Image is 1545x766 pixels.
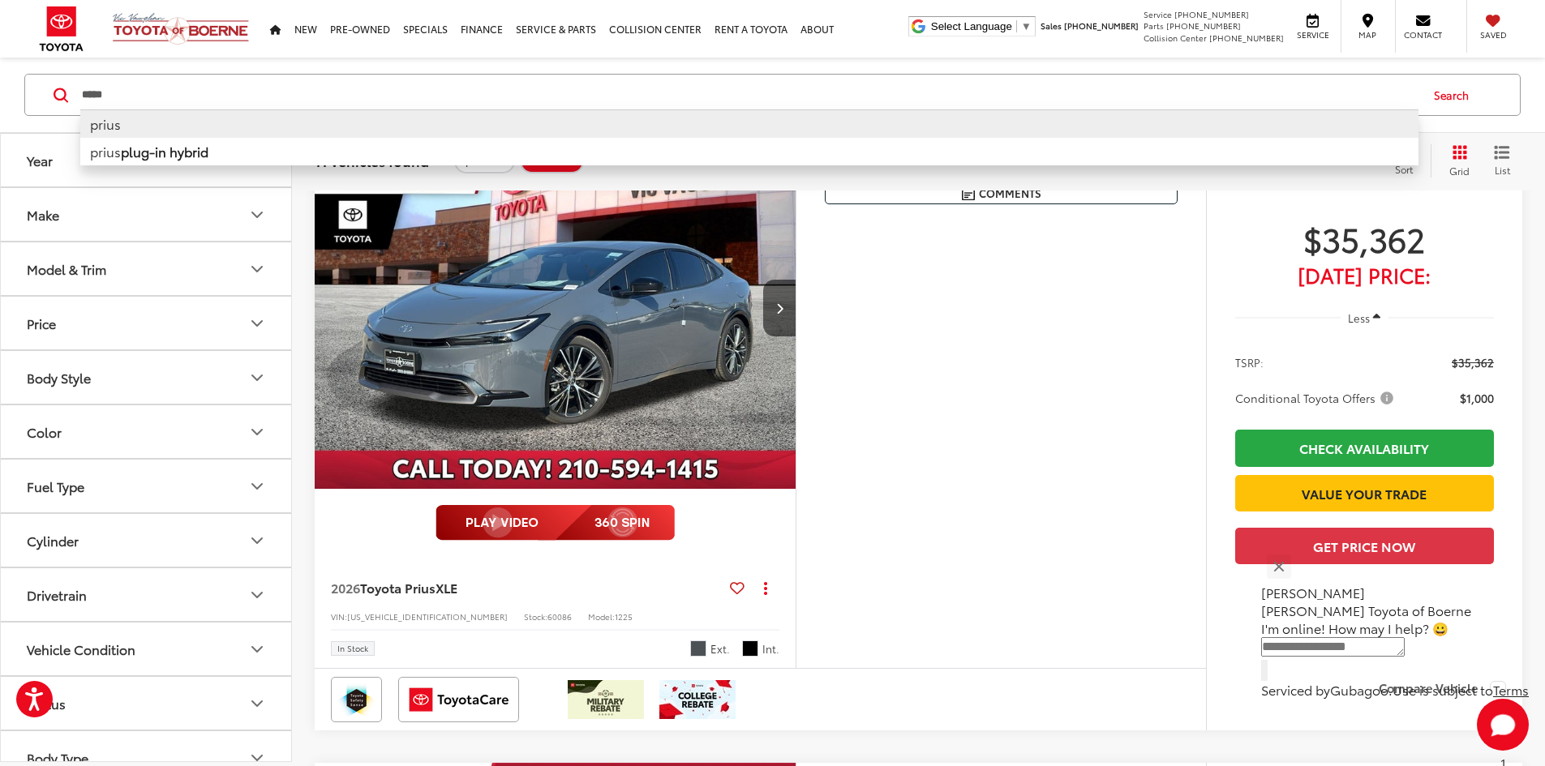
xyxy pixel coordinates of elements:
[1,351,293,404] button: Body StyleBody Style
[80,109,1418,138] li: prius
[80,138,1418,165] li: prius
[1,242,293,295] button: Model & TrimModel & Trim
[1341,303,1389,332] button: Less
[1021,20,1032,32] span: ▼
[27,370,91,385] div: Body Style
[436,578,457,597] span: XLE
[1,460,293,512] button: Fuel TypeFuel Type
[1294,29,1331,41] span: Service
[314,127,797,490] img: 2026 Toyota Prius XLE
[1452,354,1494,370] span: $35,362
[1144,19,1164,32] span: Parts
[764,581,767,594] span: dropdown dots
[979,186,1041,201] span: Comments
[524,610,547,623] span: Stock:
[710,641,730,657] span: Ext.
[1235,528,1494,564] button: Get Price Now
[247,368,267,387] div: Body Style
[1460,390,1494,406] span: $1,000
[1431,144,1482,177] button: Grid View
[80,75,1418,114] input: Search by Make, Model, or Keyword
[247,585,267,605] div: Drivetrain
[247,694,267,713] div: Status
[1041,19,1062,32] span: Sales
[763,280,796,336] button: Next image
[247,422,267,442] div: Color
[1395,162,1413,176] span: Sort
[347,610,508,623] span: [US_VEHICLE_IDENTIFICATION_NUMBER]
[334,680,379,719] img: Toyota Safety Sense Vic Vaughan Toyota of Boerne Boerne TX
[1,677,293,730] button: StatusStatus
[27,315,56,331] div: Price
[1166,19,1241,32] span: [PHONE_NUMBER]
[1404,29,1442,41] span: Contact
[1174,8,1249,20] span: [PHONE_NUMBER]
[1,405,293,458] button: ColorColor
[931,20,1032,32] a: Select Language​
[337,644,368,653] span: In Stock
[331,579,723,597] a: 2026Toyota PriusXLE
[247,640,267,659] div: Vehicle Condition
[1209,32,1284,44] span: [PHONE_NUMBER]
[1418,75,1492,115] button: Search
[742,640,758,657] span: Gradient Black
[121,142,208,160] b: plug-in hybrid
[615,610,633,623] span: 1225
[1144,32,1207,44] span: Collision Center
[825,182,1178,204] button: Comments
[1144,8,1172,20] span: Service
[112,12,250,45] img: Vic Vaughan Toyota of Boerne
[1016,20,1017,32] span: ​
[360,578,436,597] span: Toyota Prius
[247,314,267,333] div: Price
[247,259,267,279] div: Model & Trim
[1235,218,1494,259] span: $35,362
[247,531,267,550] div: Cylinder
[1,188,293,241] button: MakeMake
[314,127,797,489] div: 2026 Toyota Prius XLE 0
[1449,163,1470,177] span: Grid
[27,587,87,602] div: Drivetrain
[1235,390,1399,406] button: Conditional Toyota Offers
[27,152,53,168] div: Year
[531,154,574,167] span: Clear All
[1064,19,1139,32] span: [PHONE_NUMBER]
[1235,354,1264,370] span: TSRP:
[1477,699,1529,751] svg: Start Chat
[27,750,88,765] div: Body Type
[331,610,347,623] span: VIN:
[1,568,293,621] button: DrivetrainDrivetrain
[1,297,293,349] button: PricePrice
[1235,390,1397,406] span: Conditional Toyota Offers
[1482,144,1522,177] button: List View
[931,20,1012,32] span: Select Language
[1235,475,1494,511] a: Value Your Trade
[1348,310,1370,325] span: Less
[1494,162,1510,176] span: List
[1475,29,1511,41] span: Saved
[690,640,706,657] span: Guardian Gray
[547,610,572,623] span: 60086
[314,127,797,489] a: 2026 Toyota Prius XLE2026 Toyota Prius XLE2026 Toyota Prius XLE2026 Toyota Prius XLE
[401,680,516,719] img: ToyotaCare Vic Vaughan Toyota of Boerne Boerne TX
[762,641,779,657] span: Int.
[27,478,84,494] div: Fuel Type
[27,641,135,657] div: Vehicle Condition
[962,186,975,200] img: Comments
[1,514,293,567] button: CylinderCylinder
[1235,430,1494,466] a: Check Availability
[751,573,779,601] button: Actions
[247,205,267,225] div: Make
[1235,267,1494,283] span: [DATE] Price:
[27,207,59,222] div: Make
[1,134,293,186] button: YearYear
[1477,699,1529,751] button: Toggle Chat Window
[331,578,360,597] span: 2026
[27,533,79,548] div: Cylinder
[659,680,736,719] img: /static/brand-toyota/National_Assets/toyota-college-grad.jpeg?height=48
[27,261,106,276] div: Model & Trim
[1379,681,1506,697] label: Compare Vehicle
[436,505,675,541] img: full motion video
[588,610,615,623] span: Model:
